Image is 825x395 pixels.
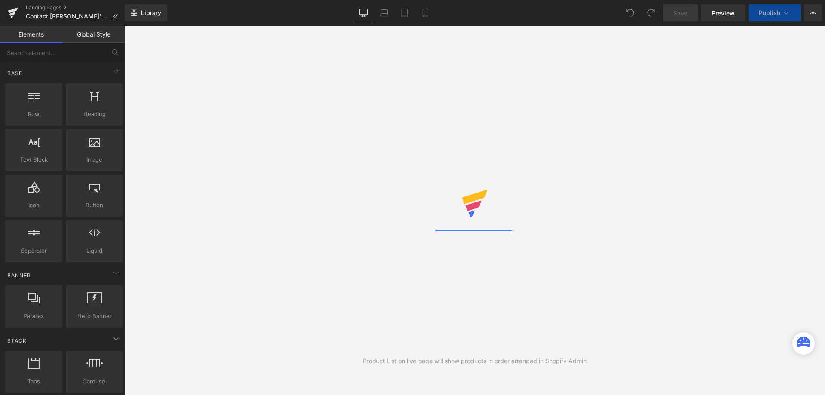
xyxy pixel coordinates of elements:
div: Product List on live page will show products in order arranged in Shopify Admin [363,356,587,366]
button: Redo [642,4,660,21]
span: Contact [PERSON_NAME]'s Magik [26,13,108,20]
a: Global Style [62,26,125,43]
button: More [804,4,822,21]
button: Publish [749,4,801,21]
a: New Library [125,4,167,21]
a: Laptop [374,4,394,21]
a: Mobile [415,4,436,21]
span: Image [68,155,120,164]
a: Landing Pages [26,4,125,11]
span: Carousel [68,377,120,386]
span: Library [141,9,161,17]
span: Save [673,9,687,18]
span: Liquid [68,246,120,255]
span: Preview [712,9,735,18]
a: Preview [701,4,745,21]
span: Tabs [8,377,60,386]
span: Button [68,201,120,210]
span: Publish [759,9,780,16]
span: Hero Banner [68,312,120,321]
span: Row [8,110,60,119]
a: Tablet [394,4,415,21]
span: Text Block [8,155,60,164]
span: Separator [8,246,60,255]
span: Parallax [8,312,60,321]
span: Banner [6,271,32,279]
a: Desktop [353,4,374,21]
span: Base [6,69,23,77]
button: Undo [622,4,639,21]
span: Icon [8,201,60,210]
span: Heading [68,110,120,119]
span: Stack [6,337,27,345]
